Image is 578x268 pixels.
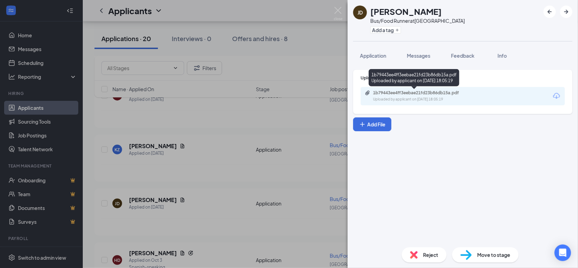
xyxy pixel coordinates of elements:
[560,6,572,18] button: ArrowRight
[360,52,386,59] span: Application
[370,26,401,33] button: PlusAdd a tag
[359,121,366,128] svg: Plus
[365,90,370,96] svg: Paperclip
[361,75,565,81] div: Upload Resume
[353,117,391,131] button: Add FilePlus
[562,8,570,16] svg: ArrowRight
[544,6,556,18] button: ArrowLeftNew
[407,52,430,59] span: Messages
[451,52,475,59] span: Feedback
[477,251,510,259] span: Move to stage
[555,245,571,261] div: Open Intercom Messenger
[552,92,561,100] svg: Download
[373,90,470,96] div: 1b79443ee4ff3eebae21fd23b86db15a.pdf
[365,90,477,102] a: Paperclip1b79443ee4ff3eebae21fd23b86db15a.pdfUploaded by applicant on [DATE] 18:05:19
[395,28,399,32] svg: Plus
[369,69,459,86] div: 1b79443ee4ff3eebae21fd23b86db15a.pdf Uploaded by applicant on [DATE] 18:05:19
[373,97,477,102] div: Uploaded by applicant on [DATE] 18:05:19
[546,8,554,16] svg: ArrowLeftNew
[370,6,442,17] h1: [PERSON_NAME]
[370,17,465,24] div: Bus/Food Runner at [GEOGRAPHIC_DATA]
[423,251,438,259] span: Reject
[358,9,363,16] div: JD
[498,52,507,59] span: Info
